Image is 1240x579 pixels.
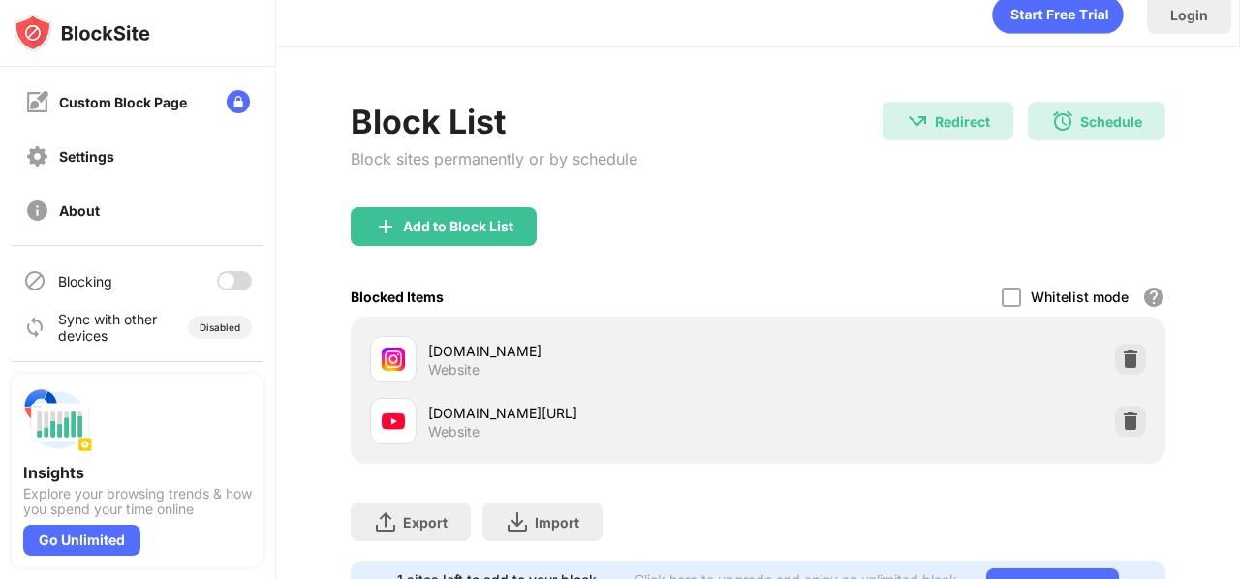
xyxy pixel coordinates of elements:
img: about-off.svg [25,198,49,223]
div: Explore your browsing trends & how you spend your time online [23,486,252,517]
div: Login [1170,7,1208,23]
div: Block sites permanently or by schedule [351,149,637,168]
div: Redirect [935,113,990,130]
div: Add to Block List [403,219,513,234]
div: Sync with other devices [58,311,158,344]
div: Settings [59,148,114,165]
div: Custom Block Page [59,94,187,110]
div: Go Unlimited [23,525,140,556]
div: Whitelist mode [1031,289,1129,305]
div: Block List [351,102,637,141]
div: Import [535,514,579,531]
img: lock-menu.svg [227,90,250,113]
img: customize-block-page-off.svg [25,90,49,114]
div: Insights [23,463,252,482]
div: Website [428,423,480,441]
img: logo-blocksite.svg [14,14,150,52]
img: settings-off.svg [25,144,49,168]
img: blocking-icon.svg [23,269,46,292]
img: push-insights.svg [23,385,93,455]
div: About [59,202,100,219]
img: favicons [382,410,405,433]
div: Blocked Items [351,289,444,305]
div: [DOMAIN_NAME] [428,341,759,361]
div: Website [428,361,480,379]
div: [DOMAIN_NAME][URL] [428,403,759,423]
img: sync-icon.svg [23,316,46,339]
div: Blocking [58,273,112,289]
div: Disabled [200,321,240,333]
img: favicons [382,348,405,371]
div: Export [403,514,448,531]
div: Schedule [1080,113,1142,130]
